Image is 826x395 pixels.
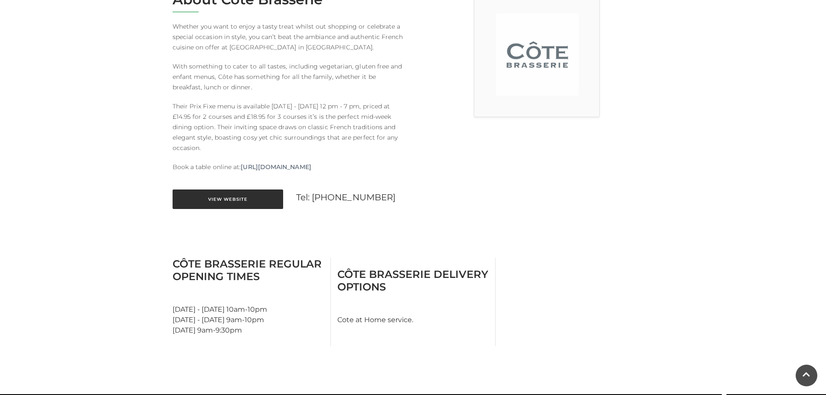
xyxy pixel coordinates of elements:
[331,258,496,346] div: Cote at Home service.
[241,162,311,172] a: [URL][DOMAIN_NAME]
[173,189,283,209] a: View Website
[296,192,396,202] a: Tel: [PHONE_NUMBER]
[173,162,407,172] p: Book a table online at:
[173,61,407,92] p: With something to cater to all tastes, including vegetarian, gluten free and enfant menus, Côte h...
[173,258,324,283] h3: Côte Brasserie Regular Opening Times
[173,21,407,52] p: Whether you want to enjoy a tasty treat whilst out shopping or celebrate a special occasion in st...
[166,258,331,346] div: [DATE] - [DATE] 10am-10pm [DATE] - [DATE] 9am-10pm [DATE] 9am-9:30pm
[173,101,407,153] p: Their Prix Fixe menu is available [DATE] - [DATE] 12 pm - 7 pm, priced at £14.95 for 2 courses an...
[337,268,489,293] h3: Côte Brasserie Delivery Options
